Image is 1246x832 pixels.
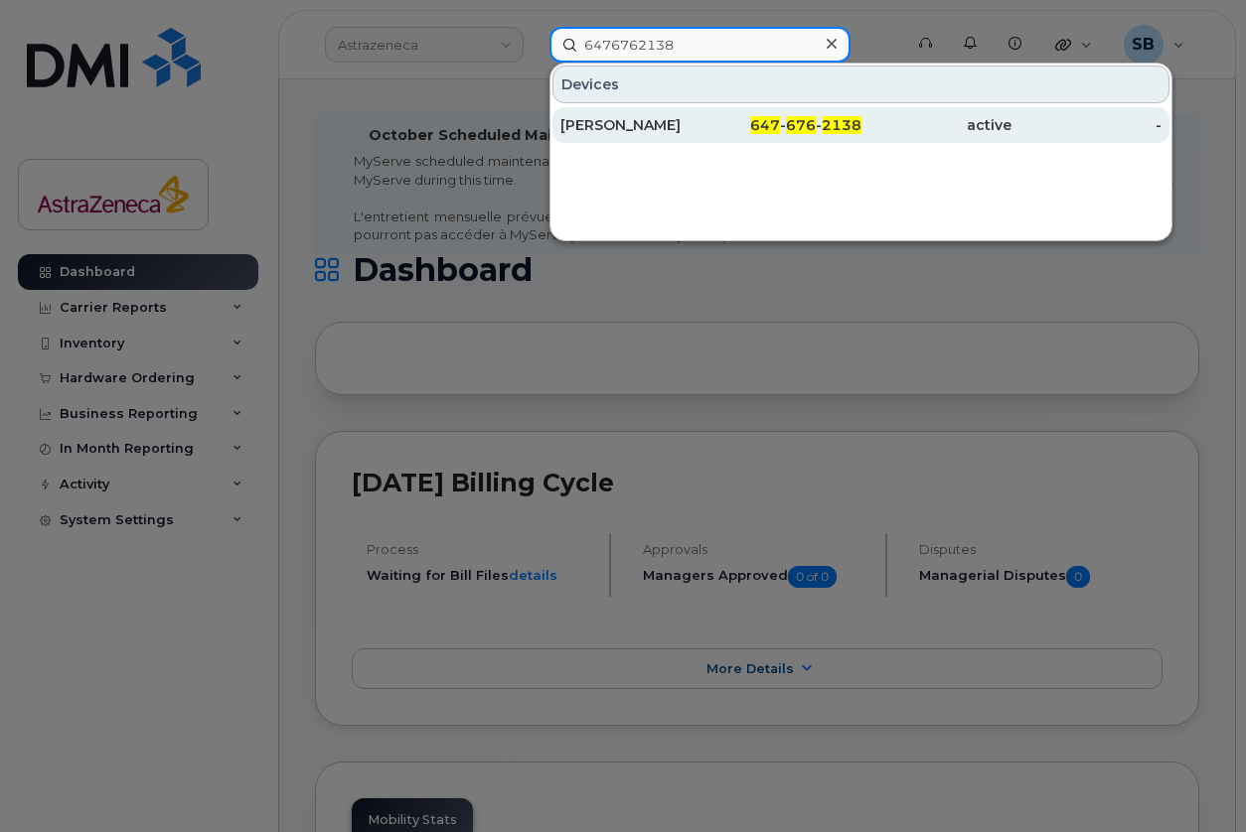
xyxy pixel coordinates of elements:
[861,115,1012,135] div: active
[552,66,1169,103] div: Devices
[1012,115,1162,135] div: -
[786,116,816,134] span: 676
[560,115,710,135] div: [PERSON_NAME]
[710,115,860,135] div: - -
[552,107,1169,143] a: [PERSON_NAME]647-676-2138active-
[822,116,861,134] span: 2138
[750,116,780,134] span: 647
